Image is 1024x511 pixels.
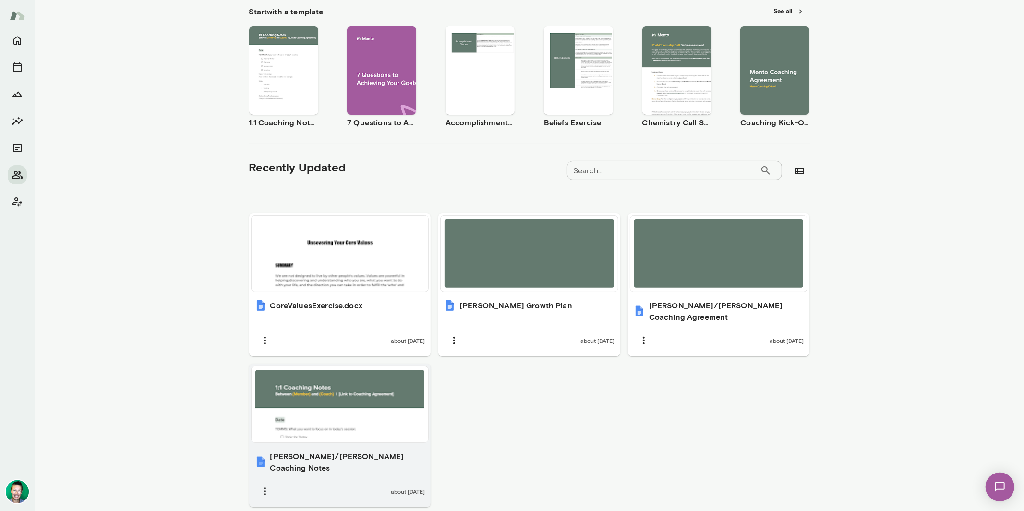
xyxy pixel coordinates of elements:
[255,456,266,468] img: Michael/Brian Coaching Notes
[255,300,266,311] img: CoreValuesExercise.docx
[249,159,346,175] h5: Recently Updated
[249,6,324,17] h6: Start with a template
[10,6,25,24] img: Mento
[768,4,810,19] button: See all
[391,487,425,495] span: about [DATE]
[459,300,572,311] h6: [PERSON_NAME] Growth Plan
[8,58,27,77] button: Sessions
[249,117,318,128] h6: 1:1 Coaching Notes
[8,165,27,184] button: Members
[649,300,804,323] h6: [PERSON_NAME]/[PERSON_NAME] Coaching Agreement
[544,117,613,128] h6: Beliefs Exercise
[446,117,515,128] h6: Accomplishment Tracker
[444,300,456,311] img: Michael Growth Plan
[8,85,27,104] button: Growth Plan
[580,337,614,344] span: about [DATE]
[6,480,29,503] img: Brian Lawrence
[740,117,809,128] h6: Coaching Kick-Off | Coaching Agreement
[347,117,416,128] h6: 7 Questions to Achieving Your Goals
[8,192,27,211] button: Client app
[642,117,711,128] h6: Chemistry Call Self-Assessment [Coaches only]
[770,337,804,344] span: about [DATE]
[8,111,27,131] button: Insights
[634,305,645,317] img: Michael/Brian Coaching Agreement
[8,31,27,50] button: Home
[391,337,425,344] span: about [DATE]
[270,300,362,311] h6: CoreValuesExercise.docx
[270,450,425,474] h6: [PERSON_NAME]/[PERSON_NAME] Coaching Notes
[8,138,27,158] button: Documents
